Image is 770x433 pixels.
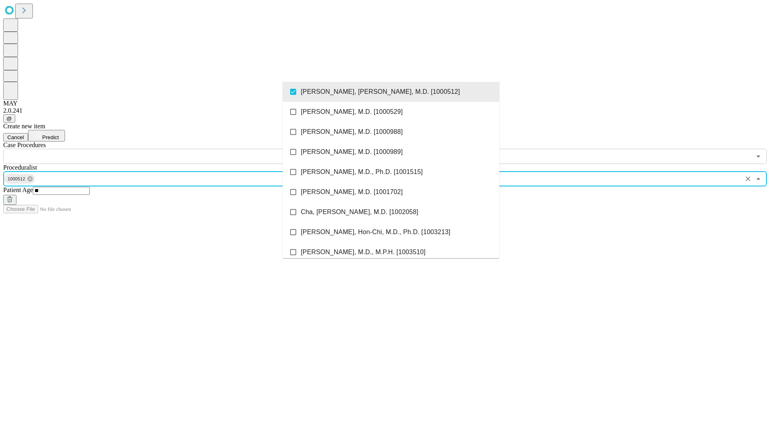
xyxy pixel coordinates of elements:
[301,107,403,117] span: [PERSON_NAME], M.D. [1000529]
[301,207,418,217] span: Cha, [PERSON_NAME], M.D. [1002058]
[742,173,754,184] button: Clear
[301,227,450,237] span: [PERSON_NAME], Hon-Chi, M.D., Ph.D. [1003213]
[4,174,28,184] span: 1000512
[3,123,45,129] span: Create new item
[301,127,403,137] span: [PERSON_NAME], M.D. [1000988]
[3,142,46,148] span: Scheduled Procedure
[28,130,65,142] button: Predict
[3,164,37,171] span: Proceduralist
[301,87,460,97] span: [PERSON_NAME], [PERSON_NAME], M.D. [1000512]
[42,134,59,140] span: Predict
[753,151,764,162] button: Open
[3,114,15,123] button: @
[753,173,764,184] button: Close
[301,247,426,257] span: [PERSON_NAME], M.D., M.P.H. [1003510]
[7,134,24,140] span: Cancel
[3,100,767,107] div: MAY
[3,133,28,142] button: Cancel
[301,147,403,157] span: [PERSON_NAME], M.D. [1000989]
[301,167,423,177] span: [PERSON_NAME], M.D., Ph.D. [1001515]
[3,186,33,193] span: Patient Age
[301,187,403,197] span: [PERSON_NAME], M.D. [1001702]
[3,107,767,114] div: 2.0.241
[4,174,35,184] div: 1000512
[6,115,12,121] span: @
